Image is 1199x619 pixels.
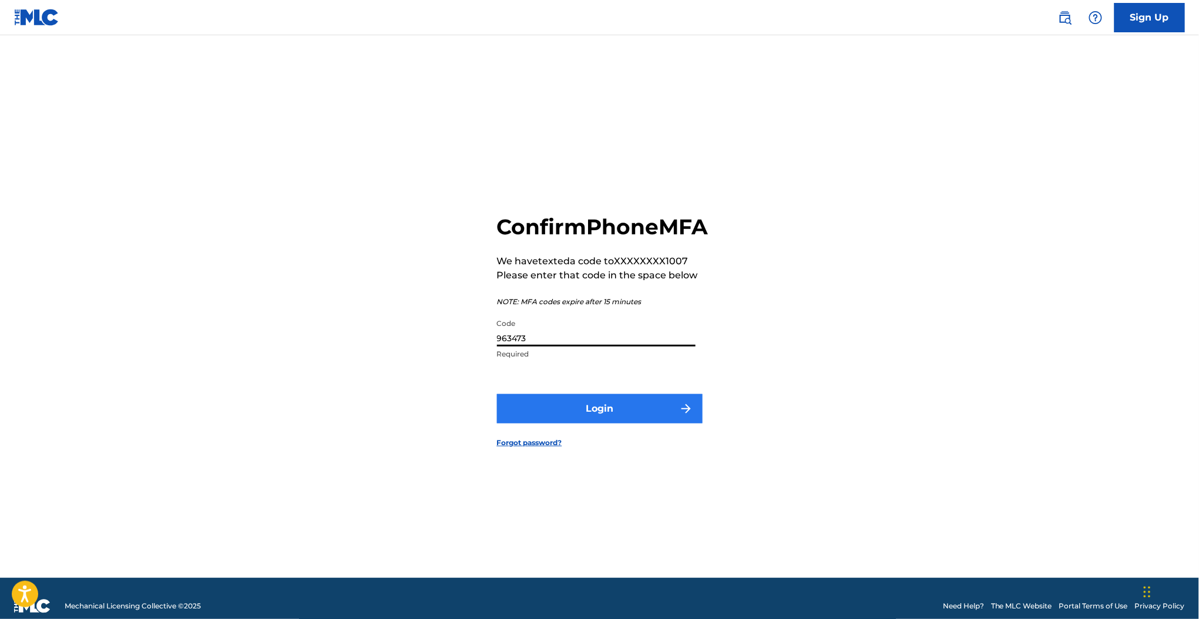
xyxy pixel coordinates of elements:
img: search [1058,11,1072,25]
a: Privacy Policy [1135,601,1185,611]
iframe: Chat Widget [1140,563,1199,619]
a: Need Help? [943,601,984,611]
a: Sign Up [1114,3,1185,32]
a: The MLC Website [991,601,1052,611]
p: Please enter that code in the space below [497,268,708,282]
p: We have texted a code to XXXXXXXX1007 [497,254,708,268]
span: Mechanical Licensing Collective © 2025 [65,601,201,611]
img: help [1089,11,1103,25]
p: NOTE: MFA codes expire after 15 minutes [497,297,708,307]
h2: Confirm Phone MFA [497,214,708,240]
div: Help [1084,6,1107,29]
a: Public Search [1053,6,1077,29]
img: f7272a7cc735f4ea7f67.svg [679,402,693,416]
img: MLC Logo [14,9,59,26]
button: Login [497,394,703,423]
div: Drag [1144,574,1151,610]
a: Portal Terms of Use [1059,601,1128,611]
img: logo [14,599,51,613]
p: Required [497,349,696,359]
a: Forgot password? [497,438,562,448]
